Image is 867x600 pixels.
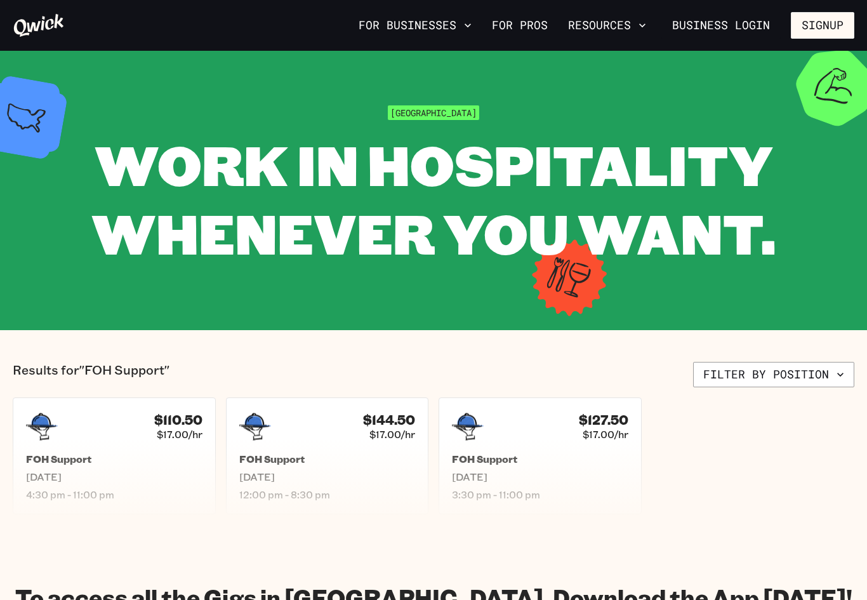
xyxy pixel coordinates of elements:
[26,453,202,465] h5: FOH Support
[452,470,628,483] span: [DATE]
[239,453,416,465] h5: FOH Support
[791,12,854,39] button: Signup
[388,105,479,120] span: [GEOGRAPHIC_DATA]
[26,470,202,483] span: [DATE]
[693,362,854,387] button: Filter by position
[369,428,415,441] span: $17.00/hr
[13,362,169,387] p: Results for "FOH Support"
[563,15,651,36] button: Resources
[239,470,416,483] span: [DATE]
[583,428,628,441] span: $17.00/hr
[13,397,216,514] a: $110.50$17.00/hrFOH Support[DATE]4:30 pm - 11:00 pm
[452,488,628,501] span: 3:30 pm - 11:00 pm
[226,397,429,514] a: $144.50$17.00/hrFOH Support[DATE]12:00 pm - 8:30 pm
[452,453,628,465] h5: FOH Support
[661,12,781,39] a: Business Login
[439,397,642,514] a: $127.50$17.00/hrFOH Support[DATE]3:30 pm - 11:00 pm
[354,15,477,36] button: For Businesses
[239,488,416,501] span: 12:00 pm - 8:30 pm
[579,412,628,428] h4: $127.50
[363,412,415,428] h4: $144.50
[154,412,202,428] h4: $110.50
[26,488,202,501] span: 4:30 pm - 11:00 pm
[487,15,553,36] a: For Pros
[91,128,776,269] span: WORK IN HOSPITALITY WHENEVER YOU WANT.
[157,428,202,441] span: $17.00/hr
